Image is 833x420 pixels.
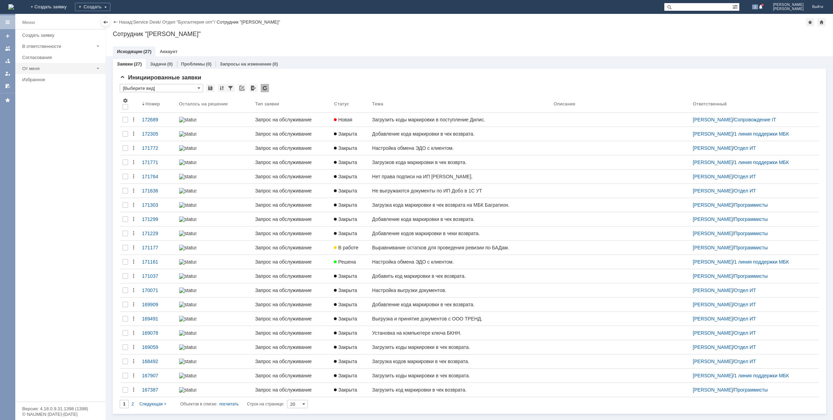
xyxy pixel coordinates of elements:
[139,141,176,155] a: 171772
[372,131,548,137] div: Добавление кода маркировки в чек возврата.
[255,273,329,279] div: Запрос на обслуживание
[255,316,329,322] div: Запрос на обслуживание
[226,84,235,92] div: Фильтрация...
[372,174,548,179] div: Нет права подписи на ИП [PERSON_NAME].
[142,330,174,336] div: 169078
[734,160,789,165] a: 1 линия поддержки МБК
[734,259,789,265] a: 1 линия поддержки МБК
[176,226,252,240] a: statusbar-100 (1).png
[806,18,814,26] div: Добавить в избранное
[734,344,756,350] a: Отдел ИТ
[331,312,369,326] a: Закрыта
[372,101,383,106] div: Тема
[817,18,826,26] div: Сделать домашней страницей
[255,216,329,222] div: Запрос на обслуживание
[176,283,252,297] a: statusbar-100 (1).png
[252,283,331,297] a: Запрос на обслуживание
[139,383,176,397] a: 167387
[369,170,551,183] a: Нет права подписи на ИП [PERSON_NAME].
[179,288,196,293] img: statusbar-100 (1).png
[139,113,176,127] a: 172689
[372,202,548,208] div: Загрузка кода маркировки в чек возврата на МБК Багратион.
[139,354,176,368] a: 168492
[206,61,211,67] div: (0)
[113,31,826,37] div: Сотрудник "[PERSON_NAME]"
[22,33,101,38] div: Создать заявку
[249,84,258,92] div: Экспорт списка
[252,241,331,255] a: Запрос на обслуживание
[133,19,160,25] a: Service Desk
[334,117,352,122] span: Новая
[331,212,369,226] a: Закрыта
[369,155,551,169] a: Загрузков кода маркировки в чек возврта.
[252,255,331,269] a: Запрос на обслуживание
[255,160,329,165] div: Запрос на обслуживание
[773,3,804,7] span: [PERSON_NAME]
[2,68,13,79] a: Мои заявки
[139,198,176,212] a: 171303
[176,255,252,269] a: statusbar-100 (1).png
[139,283,176,297] a: 170071
[238,84,246,92] div: Скопировать ссылку на список
[145,101,160,106] div: Номер
[255,145,329,151] div: Запрос на обслуживание
[255,245,329,250] div: Запрос на обслуживание
[167,61,173,67] div: (0)
[176,298,252,311] a: statusbar-0 (1).png
[734,316,756,322] a: Отдел ИТ
[252,369,331,383] a: Запрос на обслуживание
[734,216,768,222] a: Программисты
[179,216,196,222] img: statusbar-100 (1).png
[693,273,733,279] a: [PERSON_NAME]
[369,113,551,127] a: Загрузить коды маркировки в поступление Дилис.
[693,145,733,151] a: [PERSON_NAME]
[369,241,551,255] a: Выравнивание остатков для проведения ревизии по БАДам.
[334,387,357,393] span: Закрыта
[331,241,369,255] a: В работе
[142,344,174,350] div: 169059
[734,117,776,122] a: Сопровождение IT
[2,31,13,42] a: Создать заявку
[179,330,196,336] img: statusbar-100 (1).png
[179,316,196,322] img: statusbar-100 (1).png
[734,231,768,236] a: Программисты
[2,80,13,92] a: Мои согласования
[119,19,132,25] a: Назад
[176,184,252,198] a: statusbar-100 (1).png
[179,145,196,151] img: statusbar-100 (1).png
[179,160,196,165] img: statusbar-100 (1).png
[252,340,331,354] a: Запрос на обслуживание
[372,273,548,279] div: Добавить код маркировки в чек возврата.
[255,231,329,236] div: Запрос на обслуживание
[372,288,548,293] div: Настройка выгрузки документов.
[693,174,733,179] a: [PERSON_NAME]
[369,269,551,283] a: Добавить код маркировки в чек возврата.
[693,330,733,336] a: [PERSON_NAME]
[176,170,252,183] a: statusbar-100 (1).png
[372,387,548,393] div: Загрузить код маркировки в чек возврата.
[734,131,789,137] a: 1 линия поддержки МБК
[255,302,329,307] div: Запрос на обслуживание
[120,74,201,81] span: Инициированные заявки
[372,373,548,378] div: Загрузить коды маркировки в чек возврата.
[331,369,369,383] a: Закрыта
[693,231,733,236] a: [PERSON_NAME]
[369,198,551,212] a: Загрузка кода маркировки в чек возврата на МБК Багратион.
[142,145,174,151] div: 171772
[331,155,369,169] a: Закрыта
[734,373,789,378] a: 1 линия поддержки МБК
[334,131,357,137] span: Закрыта
[176,340,252,354] a: statusbar-100 (1).png
[179,117,196,122] img: statusbar-100 (1).png
[176,95,252,113] th: Осталось на решение
[331,113,369,127] a: Новая
[369,283,551,297] a: Настройка выгрузки документов.
[693,387,733,393] a: [PERSON_NAME]
[693,359,733,364] a: [PERSON_NAME]
[372,359,548,364] div: Загрузка кодов маркировки в чек возврата.
[372,330,548,336] div: Установка на компьютере ключа БКНН.
[179,174,196,179] img: statusbar-100 (1).png
[142,273,174,279] div: 171037
[734,359,756,364] a: Отдел ИТ
[369,95,551,113] th: Тема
